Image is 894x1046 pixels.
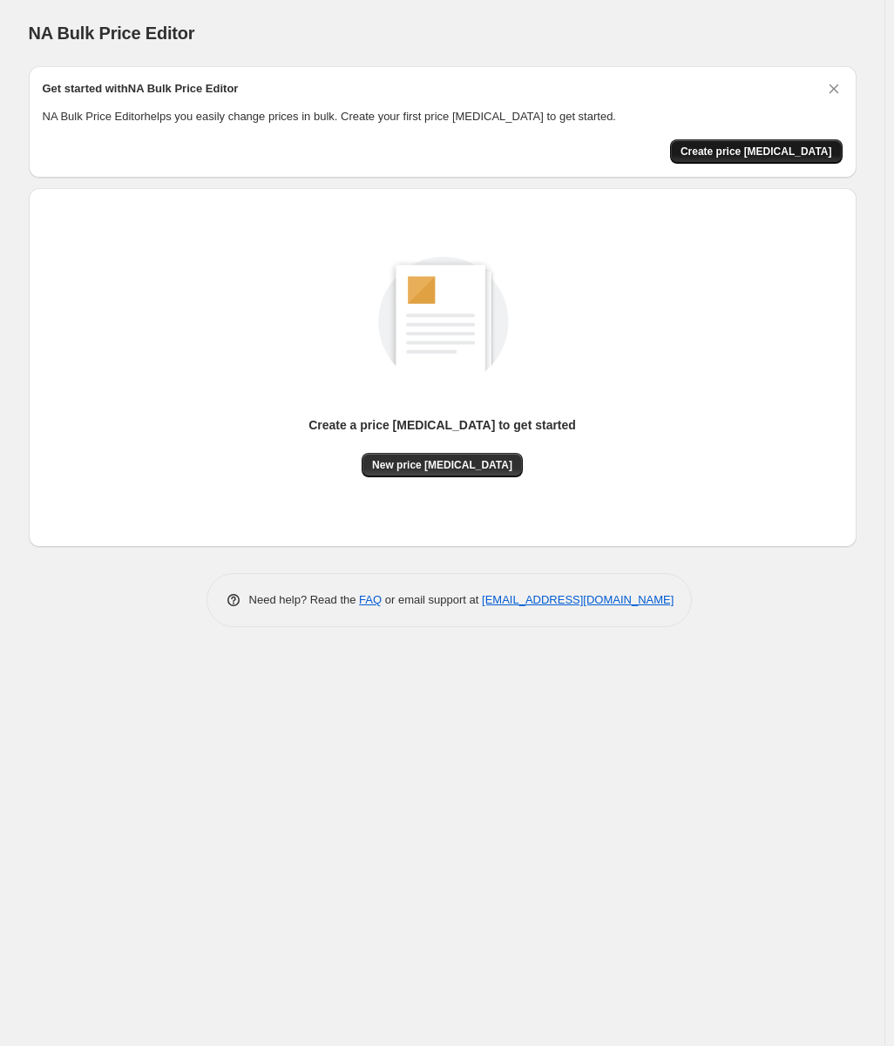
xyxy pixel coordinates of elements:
span: New price [MEDICAL_DATA] [372,458,512,472]
span: or email support at [382,593,482,606]
button: Create price change job [670,139,843,164]
a: FAQ [359,593,382,606]
span: Need help? Read the [249,593,360,606]
button: Dismiss card [825,80,843,98]
h2: Get started with NA Bulk Price Editor [43,80,239,98]
p: Create a price [MEDICAL_DATA] to get started [308,416,576,434]
span: Create price [MEDICAL_DATA] [681,145,832,159]
p: NA Bulk Price Editor helps you easily change prices in bulk. Create your first price [MEDICAL_DAT... [43,108,843,125]
button: New price [MEDICAL_DATA] [362,453,523,477]
a: [EMAIL_ADDRESS][DOMAIN_NAME] [482,593,674,606]
span: NA Bulk Price Editor [29,24,195,43]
